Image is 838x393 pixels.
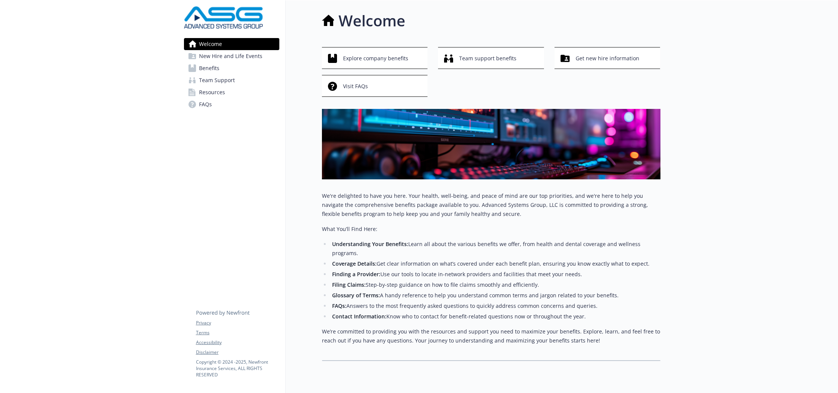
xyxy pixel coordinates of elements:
li: Learn all about the various benefits we offer, from health and dental coverage and wellness progr... [330,240,660,258]
span: Team support benefits [459,51,516,66]
img: overview page banner [322,109,660,179]
a: Team Support [184,74,279,86]
a: Terms [196,329,279,336]
span: New Hire and Life Events [199,50,262,62]
span: FAQs [199,98,212,110]
a: New Hire and Life Events [184,50,279,62]
li: Know who to contact for benefit-related questions now or throughout the year. [330,312,660,321]
p: What You’ll Find Here: [322,225,660,234]
li: Answers to the most frequently asked questions to quickly address common concerns and queries. [330,301,660,310]
span: Get new hire information [576,51,639,66]
li: Step-by-step guidance on how to file claims smoothly and efficiently. [330,280,660,289]
h1: Welcome [339,9,405,32]
a: Disclaimer [196,349,279,356]
button: Get new hire information [555,47,660,69]
strong: Filing Claims: [332,281,366,288]
p: Copyright © 2024 - 2025 , Newfront Insurance Services, ALL RIGHTS RESERVED [196,359,279,378]
li: A handy reference to help you understand common terms and jargon related to your benefits. [330,291,660,300]
strong: Contact Information: [332,313,386,320]
strong: Coverage Details: [332,260,377,267]
button: Team support benefits [438,47,544,69]
span: Team Support [199,74,235,86]
button: Explore company benefits [322,47,428,69]
strong: Understanding Your Benefits: [332,240,408,248]
p: We're delighted to have you here. Your health, well-being, and peace of mind are our top prioriti... [322,191,660,219]
span: Explore company benefits [343,51,408,66]
strong: Glossary of Terms: [332,292,380,299]
p: We’re committed to providing you with the resources and support you need to maximize your benefit... [322,327,660,345]
li: Get clear information on what’s covered under each benefit plan, ensuring you know exactly what t... [330,259,660,268]
button: Visit FAQs [322,75,428,97]
span: Visit FAQs [343,79,368,93]
li: Use our tools to locate in-network providers and facilities that meet your needs. [330,270,660,279]
a: Resources [184,86,279,98]
strong: FAQs: [332,302,346,309]
a: FAQs [184,98,279,110]
strong: Finding a Provider: [332,271,380,278]
a: Accessibility [196,339,279,346]
span: Resources [199,86,225,98]
a: Benefits [184,62,279,74]
span: Welcome [199,38,222,50]
a: Welcome [184,38,279,50]
a: Privacy [196,320,279,326]
span: Benefits [199,62,219,74]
